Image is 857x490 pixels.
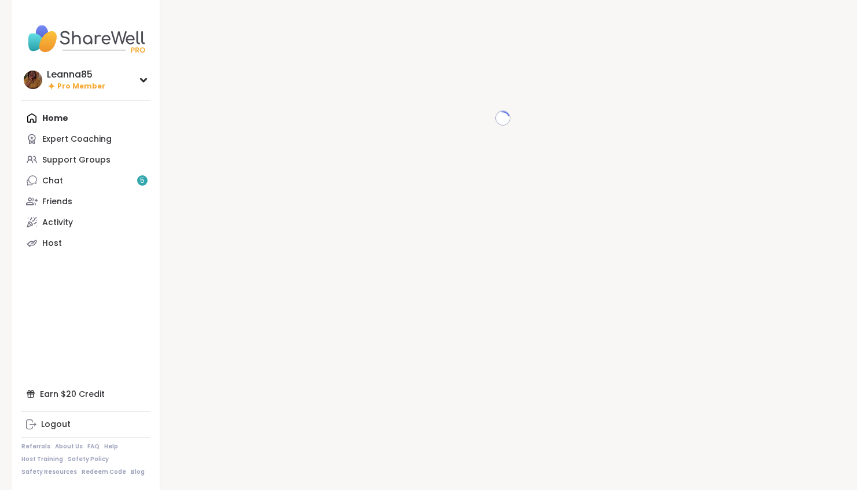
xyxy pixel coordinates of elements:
[21,443,50,451] a: Referrals
[21,212,150,233] a: Activity
[42,134,112,145] div: Expert Coaching
[87,443,100,451] a: FAQ
[21,468,77,476] a: Safety Resources
[41,419,71,430] div: Logout
[104,443,118,451] a: Help
[140,176,145,186] span: 5
[21,170,150,191] a: Chat5
[42,217,73,229] div: Activity
[21,191,150,212] a: Friends
[21,384,150,404] div: Earn $20 Credit
[42,196,72,208] div: Friends
[55,443,83,451] a: About Us
[24,71,42,89] img: Leanna85
[21,233,150,253] a: Host
[131,468,145,476] a: Blog
[57,82,105,91] span: Pro Member
[82,468,126,476] a: Redeem Code
[42,238,62,249] div: Host
[42,175,63,187] div: Chat
[68,455,109,463] a: Safety Policy
[47,68,105,81] div: Leanna85
[21,455,63,463] a: Host Training
[21,149,150,170] a: Support Groups
[21,128,150,149] a: Expert Coaching
[21,19,150,59] img: ShareWell Nav Logo
[42,154,111,166] div: Support Groups
[21,414,150,435] a: Logout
